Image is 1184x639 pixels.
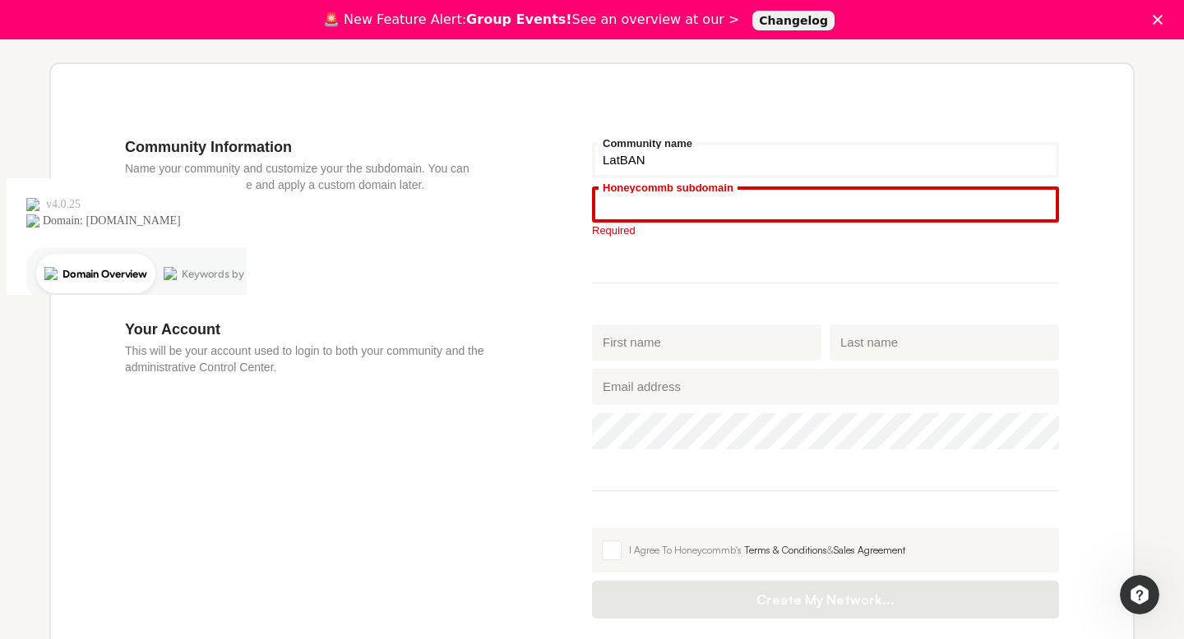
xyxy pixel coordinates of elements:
[466,11,572,27] b: Group Events!
[834,544,905,556] a: Sales Agreement
[182,97,277,108] div: Keywords by Traffic
[608,591,1043,608] span: Create My Network...
[752,11,835,30] a: Changelog
[629,543,1049,558] div: I Agree To Honeycommb's &
[46,26,81,39] div: v 4.0.25
[830,324,1059,361] input: Last name
[164,95,177,108] img: tab_keywords_by_traffic_grey.svg
[125,138,493,156] h3: Community Information
[1120,575,1159,614] iframe: Intercom live chat
[599,182,738,193] label: Honeycommb subdomain
[592,581,1059,618] button: Create My Network...
[599,138,696,149] label: Community name
[1153,15,1169,25] div: Close
[44,95,58,108] img: tab_domain_overview_orange.svg
[125,342,493,375] p: This will be your account used to login to both your community and the administrative Control Cen...
[592,142,1059,178] input: Community name
[125,160,493,193] p: Name your community and customize your the subdomain. You can always change the name and apply a ...
[592,225,1059,236] div: Required
[592,324,821,361] input: First name
[125,320,493,338] h3: Your Account
[26,43,39,56] img: website_grey.svg
[43,43,181,56] div: Domain: [DOMAIN_NAME]
[323,11,739,28] div: 🚨 New Feature Alert: See an overview at our >
[62,97,147,108] div: Domain Overview
[592,186,1059,223] input: your-subdomain.honeycommb.com
[26,26,39,39] img: logo_orange.svg
[744,544,827,556] a: Terms & Conditions
[592,369,1059,405] input: Email address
